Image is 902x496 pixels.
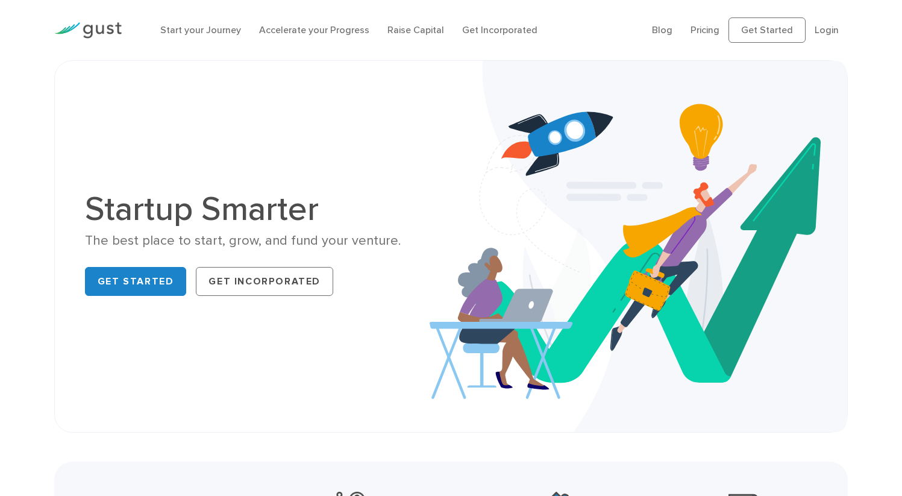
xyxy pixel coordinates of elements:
[196,267,333,296] a: Get Incorporated
[652,24,672,36] a: Blog
[160,24,241,36] a: Start your Journey
[85,192,442,226] h1: Startup Smarter
[387,24,444,36] a: Raise Capital
[430,61,847,432] img: Startup Smarter Hero
[259,24,369,36] a: Accelerate your Progress
[462,24,537,36] a: Get Incorporated
[728,17,806,43] a: Get Started
[85,232,442,250] div: The best place to start, grow, and fund your venture.
[54,22,122,39] img: Gust Logo
[85,267,187,296] a: Get Started
[691,24,719,36] a: Pricing
[815,24,839,36] a: Login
